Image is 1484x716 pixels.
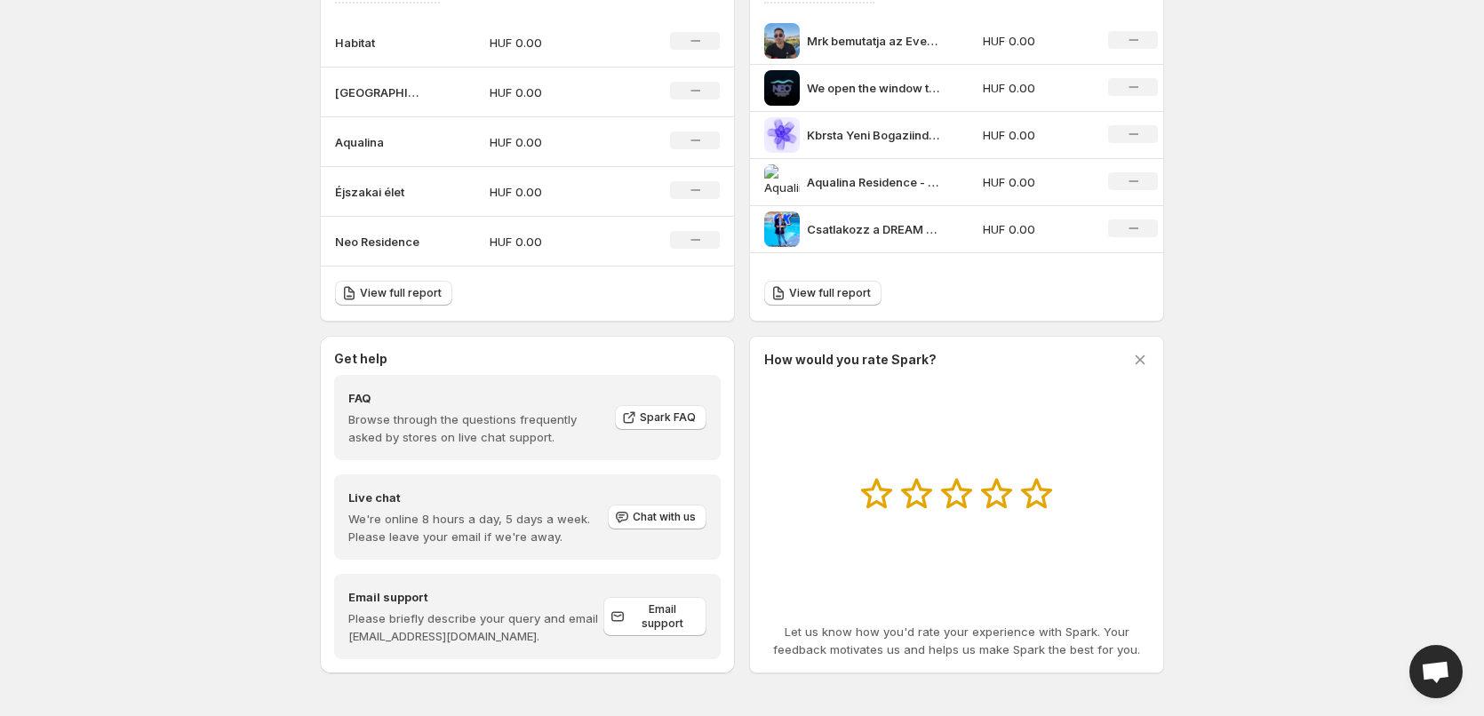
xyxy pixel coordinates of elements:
span: Chat with us [633,510,696,524]
p: HUF 0.00 [490,233,616,251]
p: HUF 0.00 [983,32,1088,50]
img: Mrk bemutatja az Evergreen kivitelezt s a csods Deja Blue projektet [764,23,800,59]
h4: FAQ [348,389,602,407]
a: View full report [764,281,882,306]
h3: How would you rate Spark? [764,351,937,369]
div: Open chat [1409,645,1463,698]
p: Aqualina [335,133,424,151]
p: Neo Residence [335,233,424,251]
p: Let us know how you'd rate your experience with Spark. Your feedback motivates us and helps us ma... [764,623,1149,658]
p: Browse through the questions frequently asked by stores on live chat support. [348,410,602,446]
a: Spark FAQ [615,405,706,430]
p: Csatlakozz a DREAM HOME Kecskemt csapathoz Szenvedlyed az ingatlanok vilga Itt nemcsak egy llst k... [807,220,940,238]
img: Csatlakozz a DREAM HOME Kecskemt csapathoz Szenvedlyed az ingatlanok vilga Itt nemcsak egy llst k... [764,211,800,247]
p: We're online 8 hours a day, 5 days a week. Please leave your email if we're away. [348,510,606,545]
h3: Get help [334,350,387,368]
p: HUF 0.00 [490,34,616,52]
p: [GEOGRAPHIC_DATA] [335,84,424,101]
span: Email support [628,602,696,631]
p: Mrk bemutatja az Evergreen kivitelezt s a csods Deja Blue projektet [807,32,940,50]
p: Please briefly describe your query and email [EMAIL_ADDRESS][DOMAIN_NAME]. [348,609,603,645]
p: HUF 0.00 [983,173,1088,191]
img: We open the window to a new life NEO Residence [764,70,800,106]
p: Habitat [335,34,424,52]
span: View full report [789,286,871,300]
p: HUF 0.00 [490,133,616,151]
p: HUF 0.00 [490,84,616,101]
p: HUF 0.00 [983,220,1088,238]
p: Kbrsta Yeni Bogaziinde Muhteem Proje Neo Residence Kuzey Kbrs - Yeniboaziinin Muhteem Projesi Neo... [807,126,940,144]
h4: Email support [348,588,603,606]
p: Aqualina Residence - Ultra Luxury Beach Front Living in [GEOGRAPHIC_DATA] Nestled in the serene c... [807,173,940,191]
span: Spark FAQ [640,410,696,425]
img: Kbrsta Yeni Bogaziinde Muhteem Proje Neo Residence Kuzey Kbrs - Yeniboaziinin Muhteem Projesi Neo... [764,117,800,153]
p: We open the window to a new life NEO Residence [807,79,940,97]
a: View full report [335,281,452,306]
p: HUF 0.00 [983,79,1088,97]
button: Chat with us [608,505,706,529]
img: Aqualina Residence - Ultra Luxury Beach Front Living in North Cyprus Nestled in the serene coasta... [764,164,800,200]
p: HUF 0.00 [983,126,1088,144]
p: HUF 0.00 [490,183,616,201]
a: Email support [603,597,706,636]
p: Éjszakai élet [335,183,424,201]
span: View full report [360,286,442,300]
h4: Live chat [348,489,606,506]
